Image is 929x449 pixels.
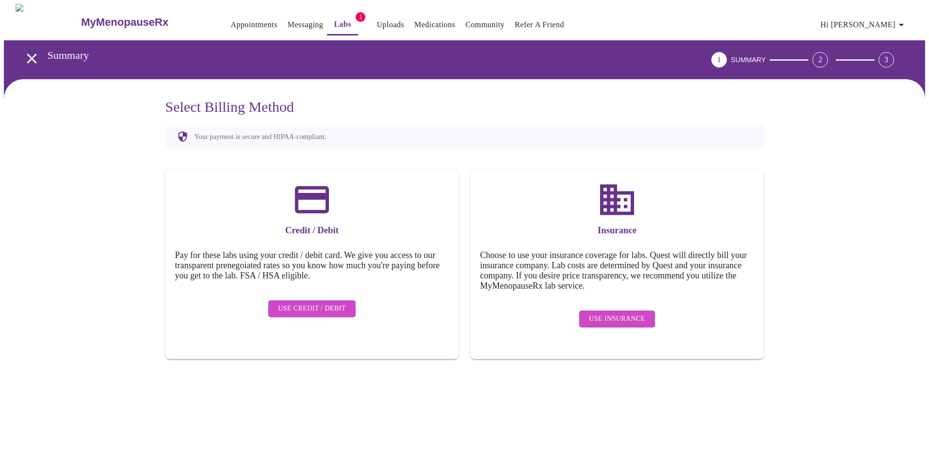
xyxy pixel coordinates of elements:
button: Medications [411,15,459,35]
button: Appointments [227,15,281,35]
a: MyMenopauseRx [80,5,207,39]
a: Labs [334,17,351,31]
h3: MyMenopauseRx [81,16,169,29]
div: 1 [711,52,727,68]
button: Community [462,15,509,35]
h3: Select Billing Method [165,99,764,115]
button: open drawer [17,44,46,73]
button: Uploads [373,15,408,35]
a: Messaging [288,18,323,32]
h5: Pay for these labs using your credit / debit card. We give you access to our transparent prenegoi... [175,250,449,281]
button: Hi [PERSON_NAME] [817,15,911,35]
button: Use Insurance [579,311,654,328]
a: Appointments [231,18,277,32]
span: Use Insurance [589,313,645,325]
p: Your payment is secure and HIPAA-compliant. [194,133,326,141]
a: Uploads [377,18,404,32]
div: 3 [878,52,894,68]
button: Labs [327,15,358,35]
img: MyMenopauseRx Logo [16,4,80,40]
h5: Choose to use your insurance coverage for labs. Quest will directly bill your insurance company. ... [480,250,754,291]
span: Hi [PERSON_NAME] [821,18,907,32]
button: Messaging [284,15,327,35]
h3: Summary [48,49,657,62]
button: Use Credit / Debit [268,300,356,317]
div: 2 [812,52,828,68]
h3: Insurance [480,225,754,236]
span: Use Credit / Debit [278,303,346,315]
h3: Credit / Debit [175,225,449,236]
span: SUMMARY [731,56,766,64]
a: Medications [414,18,455,32]
button: Refer a Friend [511,15,568,35]
a: Refer a Friend [515,18,565,32]
a: Community [465,18,505,32]
span: 1 [356,12,365,22]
